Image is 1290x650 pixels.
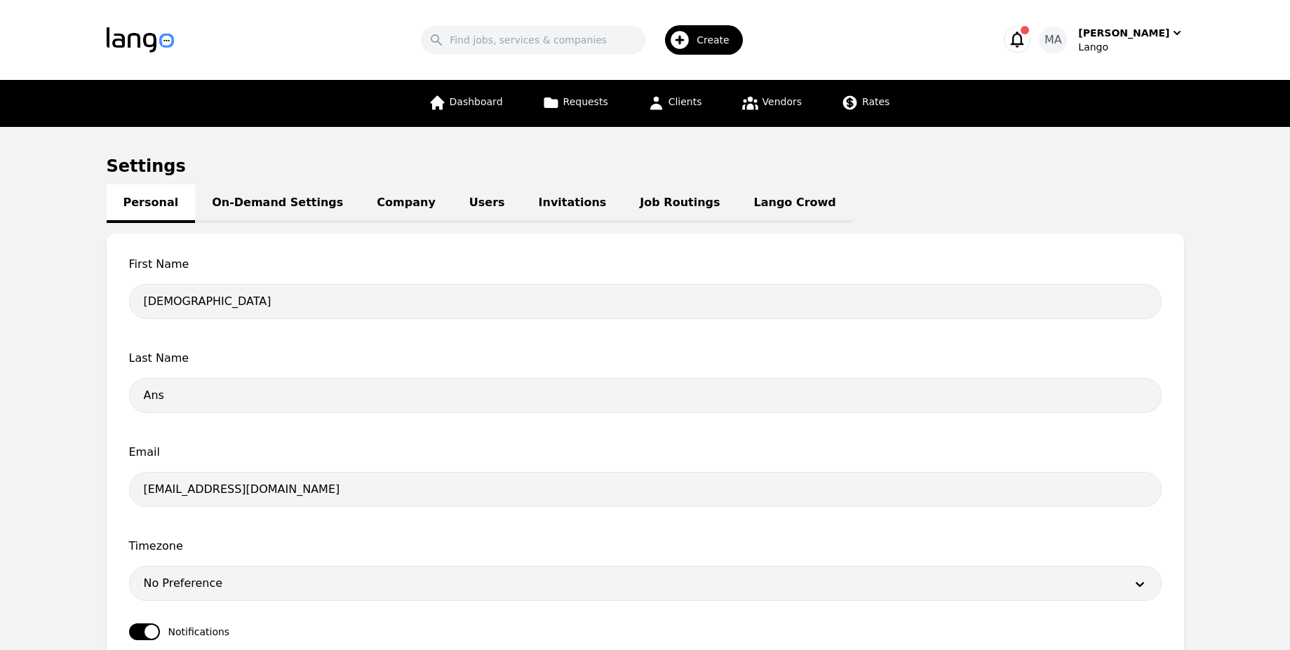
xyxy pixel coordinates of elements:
[129,284,1162,319] input: First Name
[1078,40,1183,54] div: Lango
[129,378,1162,413] input: Last Name
[129,472,1162,507] input: Email
[733,80,810,127] a: Vendors
[1039,26,1183,54] button: MA[PERSON_NAME]Lango
[107,27,174,53] img: Logo
[195,184,360,223] a: On-Demand Settings
[563,96,608,107] span: Requests
[129,538,1162,555] span: Timezone
[697,33,739,47] span: Create
[762,96,802,107] span: Vendors
[645,20,751,60] button: Create
[1078,26,1169,40] div: [PERSON_NAME]
[862,96,889,107] span: Rates
[107,155,1184,177] h1: Settings
[623,184,737,223] a: Job Routings
[534,80,617,127] a: Requests
[1044,32,1062,48] span: MA
[450,96,503,107] span: Dashboard
[168,625,230,639] span: Notifications
[421,25,645,55] input: Find jobs, services & companies
[452,184,522,223] a: Users
[360,184,452,223] a: Company
[737,184,853,223] a: Lango Crowd
[668,96,702,107] span: Clients
[420,80,511,127] a: Dashboard
[129,444,1162,461] span: Email
[833,80,898,127] a: Rates
[639,80,711,127] a: Clients
[522,184,624,223] a: Invitations
[129,350,1162,367] span: Last Name
[129,256,1162,273] span: First Name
